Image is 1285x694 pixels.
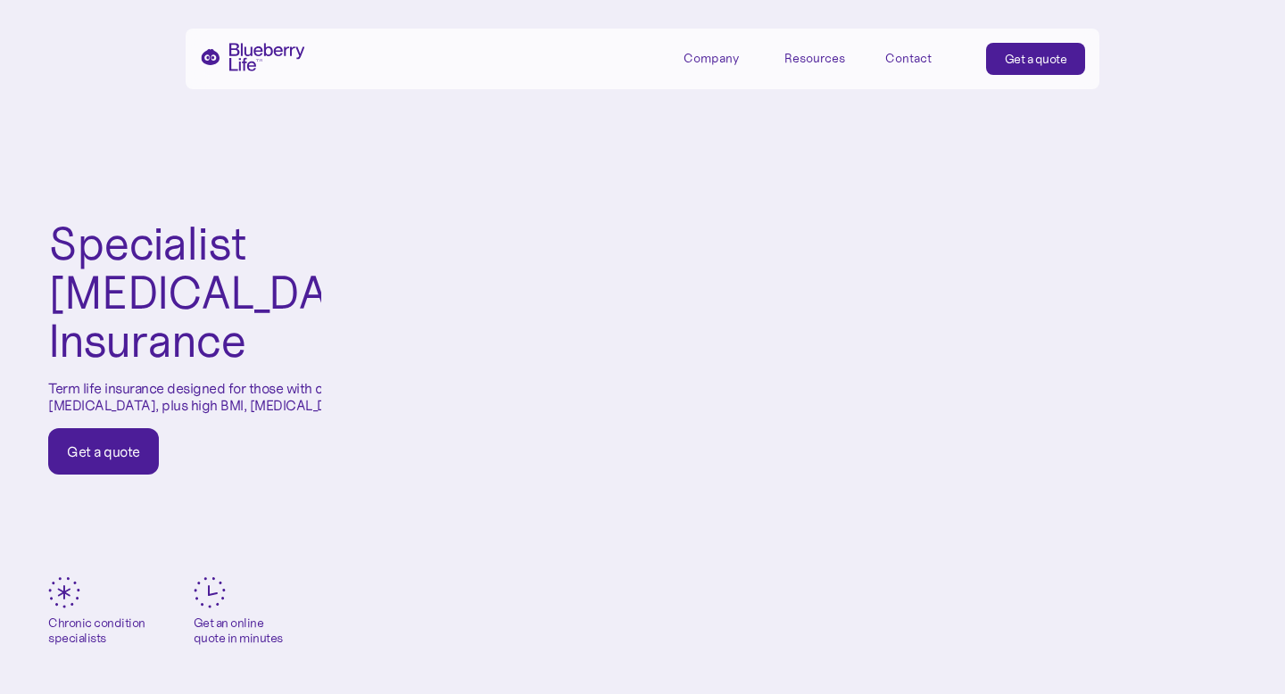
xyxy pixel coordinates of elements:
div: Resources [784,43,865,72]
div: Get a quote [67,442,140,460]
div: Resources [784,51,845,66]
div: Get a quote [1005,50,1067,68]
a: Get a quote [48,428,159,475]
div: Chronic condition specialists [48,616,145,646]
div: Get an online quote in minutes [194,616,283,646]
div: Company [684,43,764,72]
a: Get a quote [986,43,1086,75]
div: Contact [885,51,932,66]
a: home [200,43,305,71]
a: Contact [885,43,966,72]
p: Term life insurance designed for those with chronic conditions such as Type 1, Type 2, & [MEDICAL... [48,380,594,414]
div: Company [684,51,739,66]
h1: Specialist [MEDICAL_DATA] Life Insurance [48,219,594,366]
